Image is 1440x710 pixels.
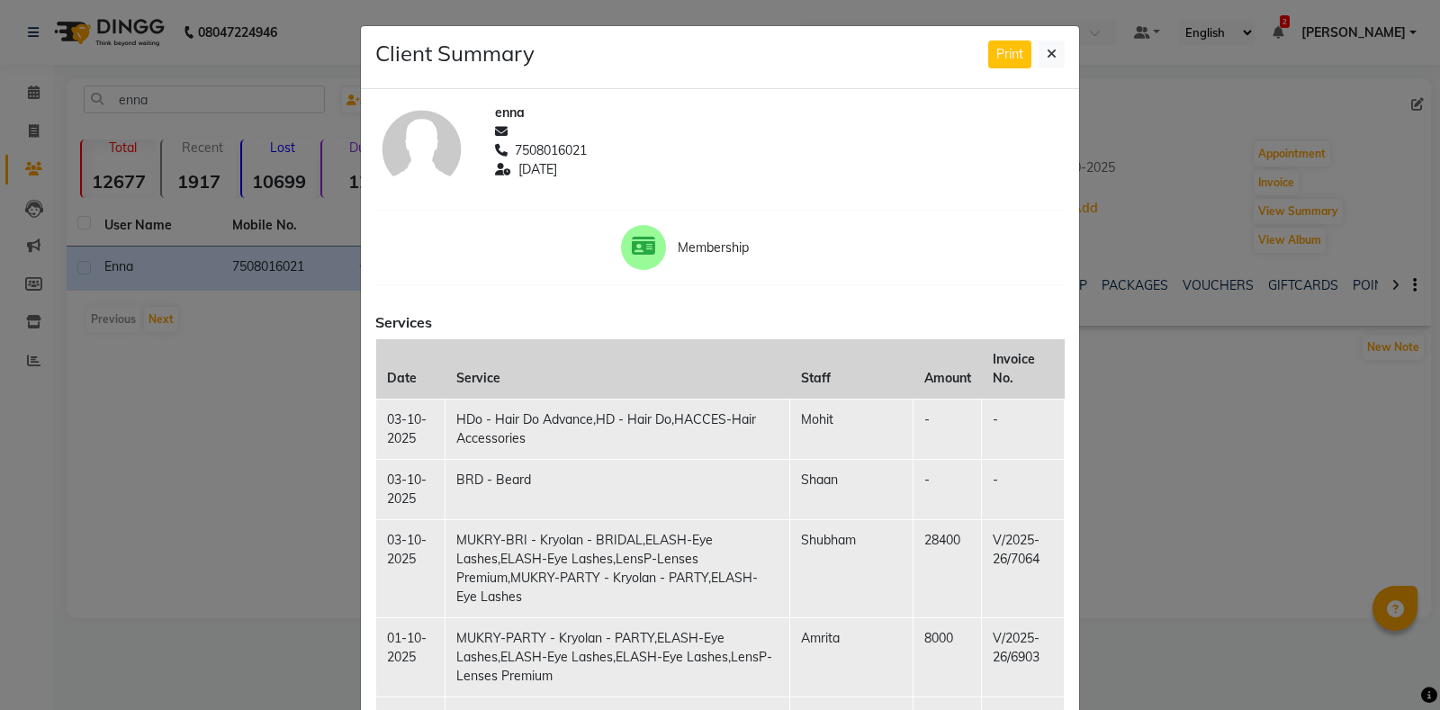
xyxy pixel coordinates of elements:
td: MUKRY-PARTY - Kryolan - PARTY,ELASH-Eye Lashes,ELASH-Eye Lashes,ELASH-Eye Lashes,LensP-Lenses Pre... [445,617,790,697]
span: 7508016021 [515,141,587,160]
td: 03-10-2025 [376,399,445,459]
td: 28400 [913,519,982,617]
td: MUKRY-BRI - Kryolan - BRIDAL,ELASH-Eye Lashes,ELASH-Eye Lashes,LensP-Lenses Premium,MUKRY-PARTY -... [445,519,790,617]
h4: Client Summary [375,40,535,67]
td: - [913,459,982,519]
span: enna [495,103,525,122]
td: V/2025-26/6903 [982,617,1065,697]
span: [DATE] [518,160,557,179]
h6: Services [375,314,1065,331]
td: 01-10-2025 [376,617,445,697]
td: - [913,399,982,459]
td: - [982,459,1065,519]
th: Amount [913,339,982,400]
th: Service [445,339,790,400]
td: 03-10-2025 [376,459,445,519]
td: 8000 [913,617,982,697]
span: Membership [678,238,819,257]
button: Print [988,40,1031,68]
th: Staff [790,339,913,400]
th: Invoice No. [982,339,1065,400]
td: HDo - Hair Do Advance,HD - Hair Do,HACCES-Hair Accessories [445,399,790,459]
th: Date [376,339,445,400]
td: Shubham [790,519,913,617]
td: BRD - Beard [445,459,790,519]
td: - [982,399,1065,459]
iframe: chat widget [1364,638,1422,692]
td: V/2025-26/7064 [982,519,1065,617]
td: Amrita [790,617,913,697]
td: Mohit [790,399,913,459]
td: Shaan [790,459,913,519]
td: 03-10-2025 [376,519,445,617]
